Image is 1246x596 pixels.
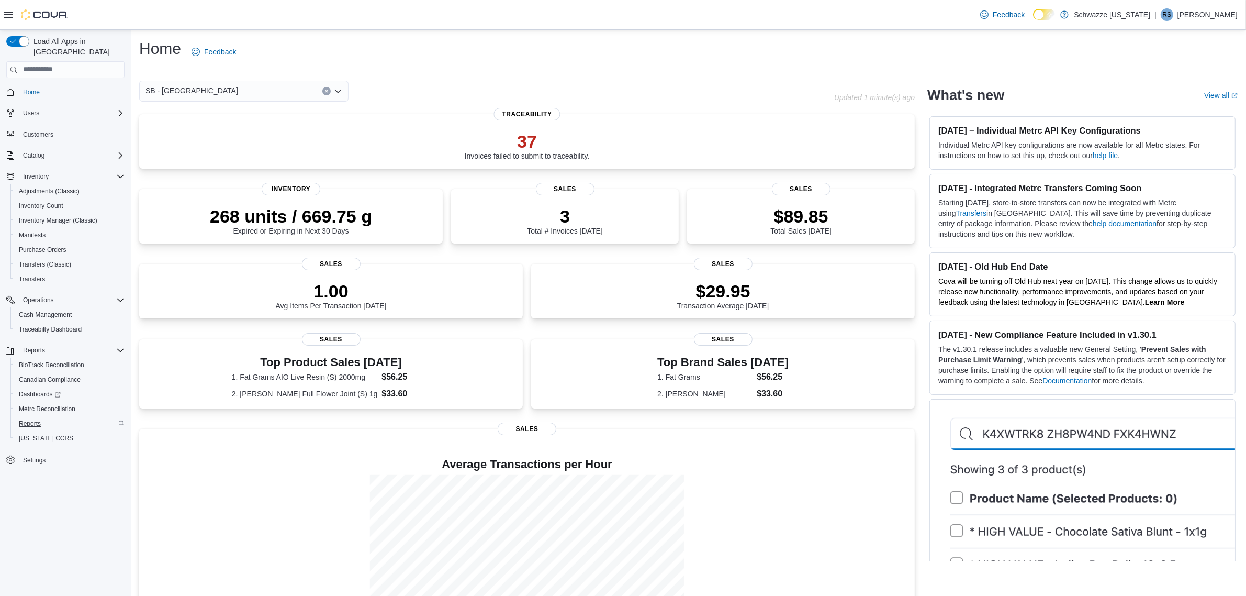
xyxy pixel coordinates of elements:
a: Purchase Orders [15,244,71,256]
h3: [DATE] - Old Hub End Date [938,261,1227,272]
a: BioTrack Reconciliation [15,359,88,371]
span: Inventory Manager (Classic) [19,216,97,225]
span: Reports [19,344,125,357]
span: Cash Management [15,308,125,321]
dd: $56.25 [757,371,789,383]
p: $29.95 [677,281,769,302]
span: Manifests [19,231,46,239]
a: Learn More [1145,298,1184,306]
span: Sales [498,423,556,435]
p: Schwazze [US_STATE] [1074,8,1150,21]
a: Traceabilty Dashboard [15,323,86,336]
p: The v1.30.1 release includes a valuable new General Setting, ' ', which prevents sales when produ... [938,344,1227,386]
button: Metrc Reconciliation [10,402,129,416]
span: Customers [23,130,53,139]
button: Operations [19,294,58,306]
span: Purchase Orders [19,246,66,254]
span: Adjustments (Classic) [19,187,80,195]
button: Settings [2,452,129,467]
span: Manifests [15,229,125,241]
span: RS [1163,8,1172,21]
button: Canadian Compliance [10,372,129,387]
a: Reports [15,417,45,430]
a: Documentation [1042,377,1092,385]
span: Cova will be turning off Old Hub next year on [DATE]. This change allows us to quickly release ne... [938,277,1217,306]
dt: 2. [PERSON_NAME] Full Flower Joint (S) 1g [232,389,378,399]
a: Inventory Count [15,200,68,212]
button: Traceabilty Dashboard [10,322,129,337]
a: Manifests [15,229,50,241]
button: Transfers [10,272,129,286]
span: Inventory Manager (Classic) [15,214,125,227]
span: Users [23,109,39,117]
h3: Top Product Sales [DATE] [232,356,430,369]
span: Users [19,107,125,119]
button: Adjustments (Classic) [10,184,129,198]
button: Users [2,106,129,120]
span: Transfers [19,275,45,283]
h3: Top Brand Sales [DATE] [657,356,789,369]
span: Sales [302,333,361,346]
span: Home [19,85,125,98]
span: Cash Management [19,311,72,319]
a: Feedback [976,4,1029,25]
span: Dashboards [19,390,61,399]
button: Manifests [10,228,129,242]
span: Transfers [15,273,125,285]
div: Transaction Average [DATE] [677,281,769,310]
span: Reports [15,417,125,430]
dt: 2. [PERSON_NAME] [657,389,753,399]
span: Sales [536,183,594,195]
div: Invoices failed to submit to traceability. [465,131,590,160]
button: Clear input [322,87,331,95]
button: Operations [2,293,129,307]
p: $89.85 [770,206,831,227]
button: BioTrack Reconciliation [10,358,129,372]
span: Reports [23,346,45,355]
button: Transfers (Classic) [10,257,129,272]
dd: $56.25 [381,371,430,383]
dd: $33.60 [381,388,430,400]
span: Settings [19,453,125,466]
span: Canadian Compliance [15,373,125,386]
a: Feedback [187,41,240,62]
button: Inventory Manager (Classic) [10,213,129,228]
a: Settings [19,454,50,467]
span: Inventory [23,172,49,181]
button: [US_STATE] CCRS [10,431,129,446]
span: Metrc Reconciliation [15,403,125,415]
button: Users [19,107,43,119]
span: Sales [694,333,753,346]
a: Inventory Manager (Classic) [15,214,102,227]
a: Transfers [956,209,987,217]
p: [PERSON_NAME] [1177,8,1238,21]
nav: Complex example [6,80,125,495]
span: Catalog [19,149,125,162]
span: Settings [23,456,46,465]
div: River Smith [1161,8,1173,21]
span: Operations [19,294,125,306]
span: Inventory Count [19,202,63,210]
span: Inventory Count [15,200,125,212]
button: Inventory [2,169,129,184]
span: Home [23,88,40,96]
span: Traceability [494,108,560,120]
dt: 1. Fat Grams [657,372,753,382]
span: BioTrack Reconciliation [19,361,84,369]
span: BioTrack Reconciliation [15,359,125,371]
span: Traceabilty Dashboard [15,323,125,336]
p: 1.00 [276,281,387,302]
span: Operations [23,296,54,304]
a: Dashboards [15,388,65,401]
span: Traceabilty Dashboard [19,325,82,334]
h3: [DATE] - Integrated Metrc Transfers Coming Soon [938,183,1227,193]
a: Customers [19,128,58,141]
a: View allExternal link [1204,91,1238,100]
button: Home [2,84,129,100]
p: Starting [DATE], store-to-store transfers can now be integrated with Metrc using in [GEOGRAPHIC_D... [938,197,1227,239]
span: Purchase Orders [15,244,125,256]
div: Avg Items Per Transaction [DATE] [276,281,387,310]
a: [US_STATE] CCRS [15,432,77,445]
button: Inventory Count [10,198,129,213]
